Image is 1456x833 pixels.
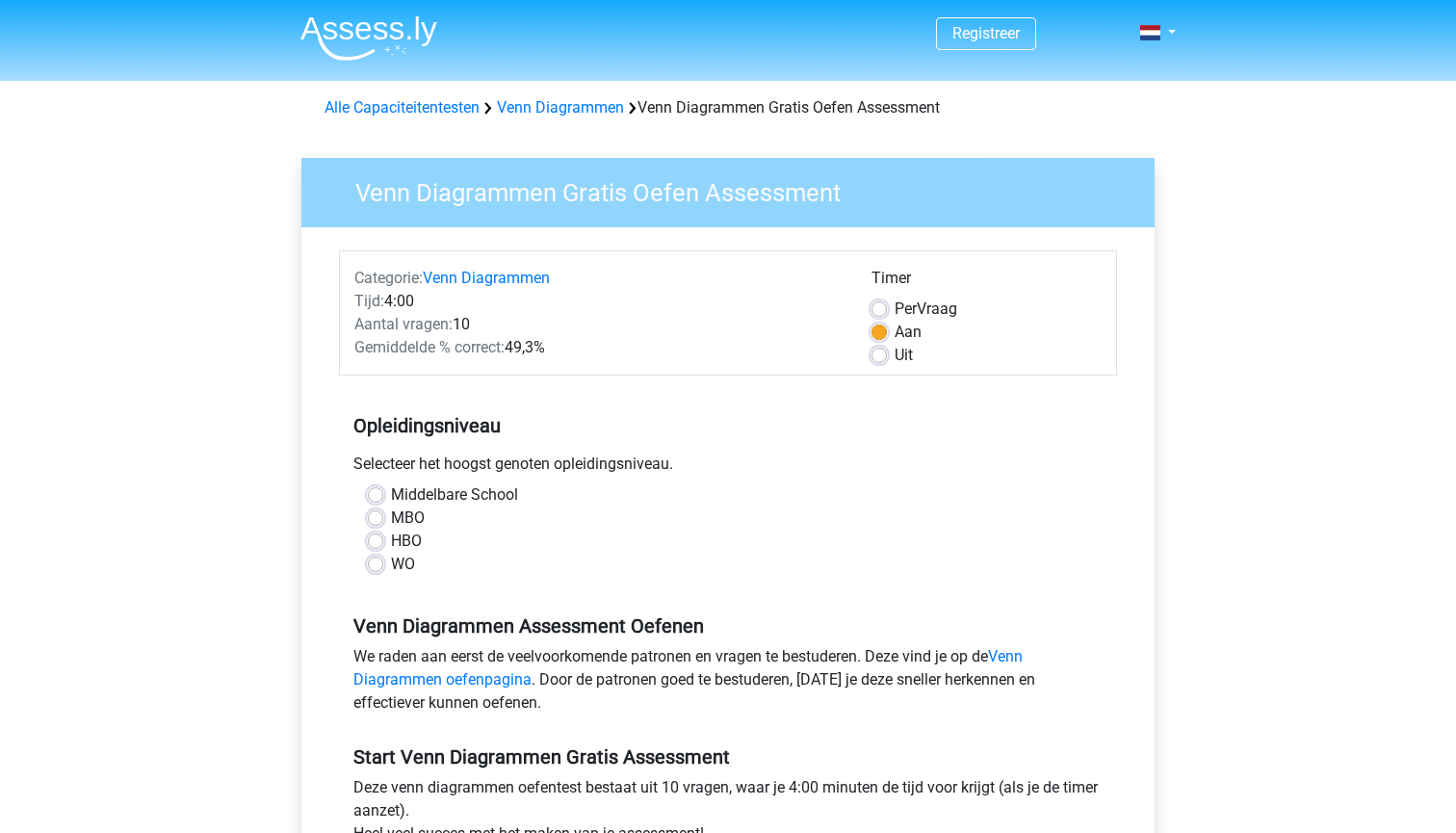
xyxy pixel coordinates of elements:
a: Alle Capaciteitentesten [325,98,480,117]
label: HBO [391,530,422,553]
div: Timer [871,267,1102,298]
a: Registreer [952,24,1020,42]
div: Selecteer het hoogst genoten opleidingsniveau. [339,453,1117,483]
a: Venn Diagrammen [423,269,550,287]
span: Per [895,299,917,318]
div: 49,3% [340,336,857,359]
h3: Venn Diagrammen Gratis Oefen Assessment [332,170,1140,208]
span: Aantal vragen: [354,315,453,333]
div: 10 [340,313,857,336]
label: Middelbare School [391,483,518,507]
a: Venn Diagrammen [497,98,624,117]
label: WO [391,553,415,576]
label: MBO [391,507,425,530]
h5: Venn Diagrammen Assessment Oefenen [353,614,1103,638]
span: Tijd: [354,292,384,310]
label: Aan [895,321,922,344]
span: Categorie: [354,269,423,287]
div: Venn Diagrammen Gratis Oefen Assessment [317,96,1139,119]
div: We raden aan eerst de veelvoorkomende patronen en vragen te bestuderen. Deze vind je op de . Door... [339,645,1117,722]
h5: Opleidingsniveau [353,406,1103,445]
label: Vraag [895,298,957,321]
div: 4:00 [340,290,857,313]
img: Assessly [300,15,437,61]
label: Uit [895,344,913,367]
h5: Start Venn Diagrammen Gratis Assessment [353,745,1103,768]
span: Gemiddelde % correct: [354,338,505,356]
